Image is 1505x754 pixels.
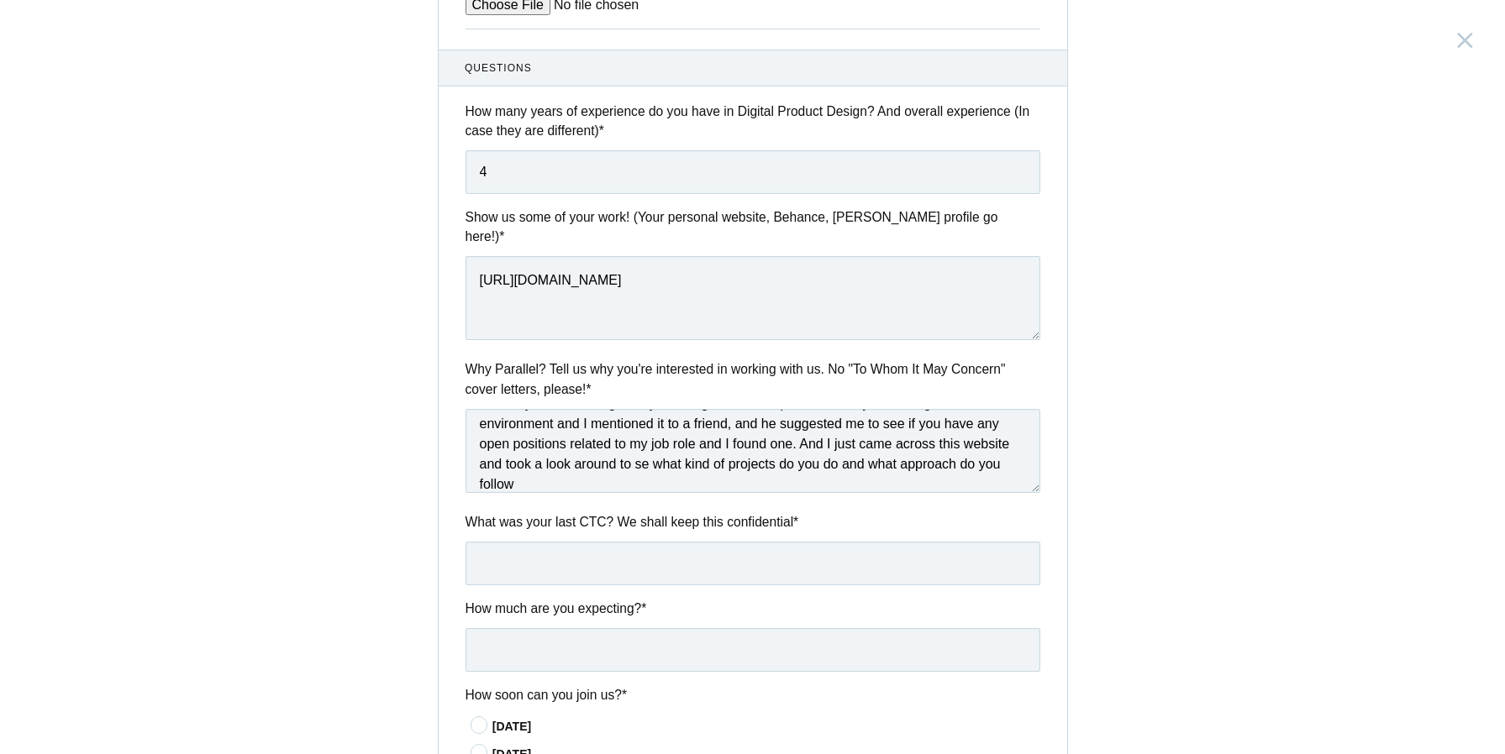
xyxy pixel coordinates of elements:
[466,685,1040,704] label: How soon can you join us?
[465,60,1040,76] span: Questions
[492,718,1040,736] div: [DATE]
[466,599,1040,618] label: How much are you expecting?
[466,102,1040,141] label: How many years of experience do you have in Digital Product Design? And overall experience (In ca...
[466,512,1040,531] label: What was your last CTC? We shall keep this confidential
[466,359,1040,399] label: Why Parallel? Tell us why you're interested in working with us. No "To Whom It May Concern" cover...
[466,207,1040,247] label: Show us some of your work! (Your personal website, Behance, [PERSON_NAME] profile go here!)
